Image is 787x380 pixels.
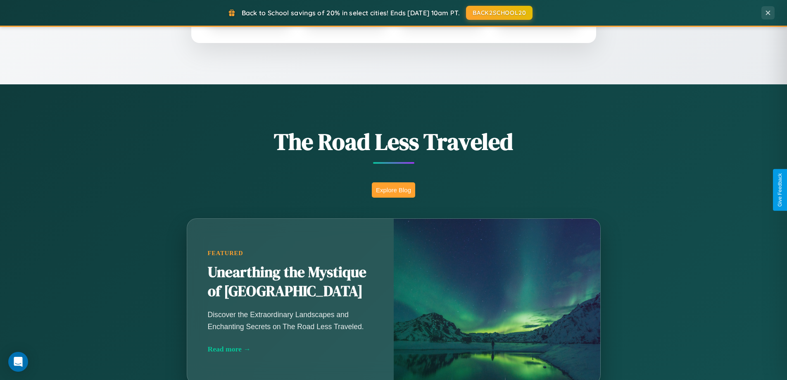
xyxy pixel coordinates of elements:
[146,126,642,158] h1: The Road Less Traveled
[208,309,373,332] p: Discover the Extraordinary Landscapes and Enchanting Secrets on The Road Less Traveled.
[8,352,28,372] div: Open Intercom Messenger
[777,173,783,207] div: Give Feedback
[242,9,460,17] span: Back to School savings of 20% in select cities! Ends [DATE] 10am PT.
[208,263,373,301] h2: Unearthing the Mystique of [GEOGRAPHIC_DATA]
[466,6,533,20] button: BACK2SCHOOL20
[208,250,373,257] div: Featured
[372,182,415,198] button: Explore Blog
[208,345,373,354] div: Read more →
